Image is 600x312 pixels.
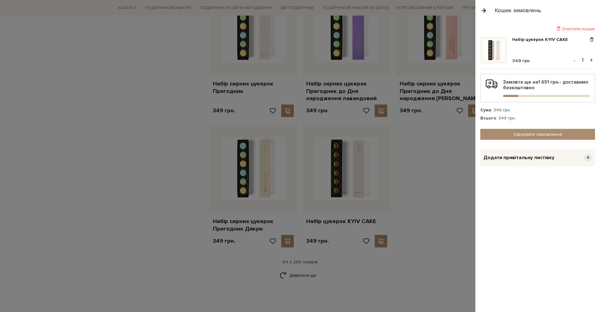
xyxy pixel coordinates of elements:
button: - [571,56,577,65]
img: Набір цукерок KYIV CAKE [483,39,505,61]
span: Додати привітальну листівку [483,154,554,161]
strong: Всього [480,115,496,121]
strong: Сума [480,107,491,113]
span: 349 грн. [512,58,531,63]
div: : 349 грн. [480,115,595,121]
div: Замовте ще на - доставимо безкоштовно [486,79,590,97]
div: : 349 грн. [480,107,595,113]
div: Очистити кошик [480,26,595,32]
b: 1 651 грн. [538,79,559,85]
a: Набір цукерок KYIV CAKE [512,37,572,42]
button: + [588,56,595,65]
span: + [584,154,592,162]
div: Кошик замовлень [495,7,541,14]
a: Оформити замовлення [480,129,595,140]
